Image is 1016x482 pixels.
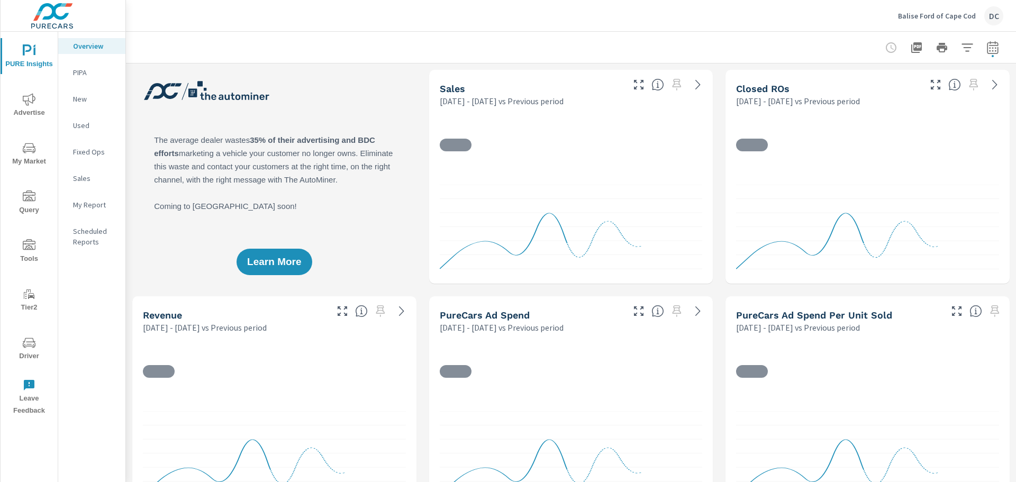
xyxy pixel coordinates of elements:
[73,94,117,104] p: New
[440,310,530,321] h5: PureCars Ad Spend
[73,199,117,210] p: My Report
[690,76,706,93] a: See more details in report
[73,41,117,51] p: Overview
[58,65,125,80] div: PIPA
[58,223,125,250] div: Scheduled Reports
[247,257,301,267] span: Learn More
[4,288,55,314] span: Tier2
[651,305,664,317] span: Total cost of media for all PureCars channels for the selected dealership group over the selected...
[355,305,368,317] span: Total sales revenue over the selected date range. [Source: This data is sourced from the dealer’s...
[948,78,961,91] span: Number of Repair Orders Closed by the selected dealership group over the selected time range. [So...
[630,76,647,93] button: Make Fullscreen
[898,11,976,21] p: Balise Ford of Cape Cod
[736,83,790,94] h5: Closed ROs
[440,95,564,107] p: [DATE] - [DATE] vs Previous period
[73,226,117,247] p: Scheduled Reports
[1,32,58,421] div: nav menu
[143,321,267,334] p: [DATE] - [DATE] vs Previous period
[668,76,685,93] span: Select a preset date range to save this widget
[4,379,55,417] span: Leave Feedback
[58,117,125,133] div: Used
[736,310,892,321] h5: PureCars Ad Spend Per Unit Sold
[957,37,978,58] button: Apply Filters
[986,303,1003,320] span: Select a preset date range to save this widget
[393,303,410,320] a: See more details in report
[58,91,125,107] div: New
[58,144,125,160] div: Fixed Ops
[73,173,117,184] p: Sales
[4,337,55,362] span: Driver
[984,6,1003,25] div: DC
[73,67,117,78] p: PIPA
[334,303,351,320] button: Make Fullscreen
[4,190,55,216] span: Query
[969,305,982,317] span: Average cost of advertising per each vehicle sold at the dealer over the selected date range. The...
[668,303,685,320] span: Select a preset date range to save this widget
[440,321,564,334] p: [DATE] - [DATE] vs Previous period
[736,321,860,334] p: [DATE] - [DATE] vs Previous period
[630,303,647,320] button: Make Fullscreen
[965,76,982,93] span: Select a preset date range to save this widget
[651,78,664,91] span: Number of vehicles sold by the dealership over the selected date range. [Source: This data is sou...
[73,120,117,131] p: Used
[4,239,55,265] span: Tools
[440,83,465,94] h5: Sales
[982,37,1003,58] button: Select Date Range
[237,249,312,275] button: Learn More
[927,76,944,93] button: Make Fullscreen
[986,76,1003,93] a: See more details in report
[58,170,125,186] div: Sales
[736,95,860,107] p: [DATE] - [DATE] vs Previous period
[948,303,965,320] button: Make Fullscreen
[372,303,389,320] span: Select a preset date range to save this widget
[4,93,55,119] span: Advertise
[58,197,125,213] div: My Report
[73,147,117,157] p: Fixed Ops
[58,38,125,54] div: Overview
[690,303,706,320] a: See more details in report
[4,142,55,168] span: My Market
[931,37,952,58] button: Print Report
[143,310,182,321] h5: Revenue
[4,44,55,70] span: PURE Insights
